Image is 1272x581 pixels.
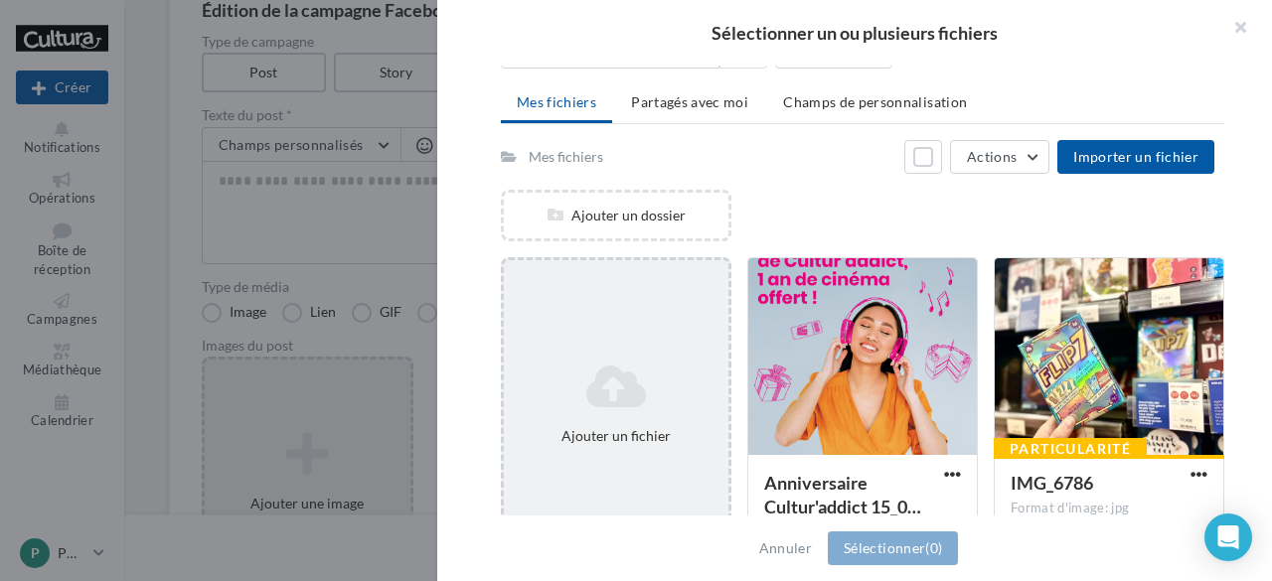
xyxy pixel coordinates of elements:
div: Ajouter un dossier [504,206,728,225]
span: Partagés avec moi [631,93,748,110]
span: Mes fichiers [517,93,596,110]
span: (0) [925,539,942,556]
span: Champs de personnalisation [783,93,967,110]
div: Particularité [994,438,1147,460]
span: Anniversaire Cultur'addict 15_09 au 28_09 [764,472,921,517]
span: Actions [967,148,1017,165]
h2: Sélectionner un ou plusieurs fichiers [469,24,1240,42]
div: Ajouter un fichier [512,426,720,446]
button: Importer un fichier [1057,140,1214,174]
button: Actions [950,140,1049,174]
button: Annuler [751,536,820,560]
div: Mes fichiers [529,147,603,167]
span: IMG_6786 [1011,472,1093,494]
button: Sélectionner(0) [828,531,958,565]
div: Open Intercom Messenger [1204,513,1252,561]
span: Importer un fichier [1073,148,1198,165]
div: Format d'image: jpg [1011,500,1207,517]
